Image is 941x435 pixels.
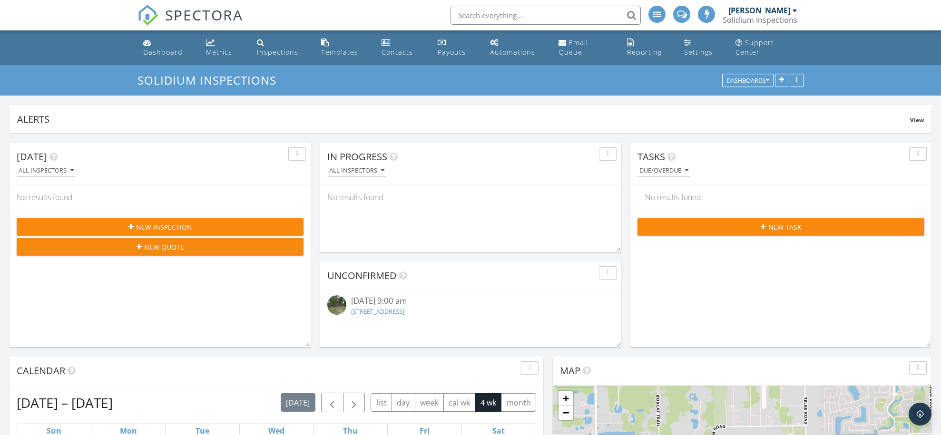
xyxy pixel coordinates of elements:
div: Automations [490,48,535,57]
a: Zoom in [559,391,573,406]
div: No results found [320,184,621,210]
button: cal wk [443,393,476,412]
span: Calendar [17,364,65,377]
span: [DATE] [17,150,47,163]
div: All Inspectors [19,167,74,174]
div: Email Queue [559,38,588,57]
button: Next [343,393,365,412]
button: [DATE] [281,393,315,412]
h2: [DATE] – [DATE] [17,393,113,412]
a: Support Center [732,34,802,61]
div: Metrics [206,48,232,57]
div: [DATE] 9:00 am [351,295,590,307]
button: Previous [321,393,343,412]
span: Map [560,364,580,377]
a: [DATE] 9:00 am [STREET_ADDRESS] [327,295,614,318]
input: Search everything... [451,6,641,25]
a: Reporting [623,34,673,61]
a: Inspections [253,34,310,61]
a: Payouts [434,34,479,61]
a: SPECTORA [137,13,243,33]
div: Dashboard [143,48,183,57]
button: week [415,393,444,412]
a: Solidium Inspections [137,72,284,88]
a: Templates [317,34,370,61]
img: The Best Home Inspection Software - Spectora [137,5,158,26]
a: Email Queue [555,34,616,61]
div: All Inspectors [329,167,384,174]
a: Settings [680,34,724,61]
img: streetview [327,295,346,314]
div: Support Center [735,38,774,57]
button: New Task [637,218,924,235]
a: Dashboard [139,34,195,61]
div: Due/Overdue [639,167,688,174]
div: Inspections [257,48,298,57]
div: Open Intercom Messenger [909,403,931,425]
div: Dashboards [726,77,769,84]
div: Settings [684,48,713,57]
a: Automations (Advanced) [486,34,547,61]
a: Contacts [378,34,426,61]
div: Alerts [17,113,910,126]
a: Zoom out [559,406,573,420]
div: Templates [321,48,358,57]
div: No results found [10,184,311,210]
button: list [371,393,392,412]
button: 4 wk [475,393,501,412]
div: No results found [638,184,924,210]
span: Unconfirmed [327,269,397,282]
div: Reporting [627,48,662,57]
button: month [501,393,536,412]
span: SPECTORA [165,5,243,25]
div: [PERSON_NAME] [728,6,790,15]
div: Payouts [438,48,466,57]
span: New Task [768,222,802,232]
span: View [910,116,924,124]
button: Dashboards [722,74,774,87]
span: New Inspection [136,222,192,232]
span: In Progress [327,150,387,163]
div: Solidium Inspections [723,15,797,25]
button: day [392,393,415,412]
a: Metrics [202,34,245,61]
span: Tasks [637,150,665,163]
div: Contacts [382,48,413,57]
a: [STREET_ADDRESS] [351,307,404,316]
button: Due/Overdue [637,164,690,177]
button: All Inspectors [327,164,386,177]
button: New Inspection [17,218,304,235]
span: New Quote [144,242,184,252]
button: All Inspectors [17,164,76,177]
button: New Quote [17,238,304,255]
